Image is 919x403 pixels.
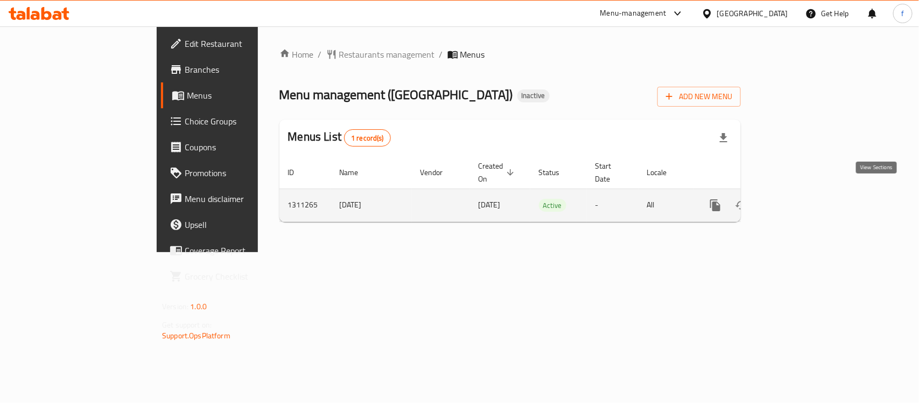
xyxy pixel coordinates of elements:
span: Coverage Report [185,244,301,257]
div: Export file [711,125,736,151]
li: / [439,48,443,61]
span: Created On [479,159,517,185]
div: [GEOGRAPHIC_DATA] [717,8,788,19]
span: [DATE] [479,198,501,212]
a: Choice Groups [161,108,310,134]
span: f [901,8,904,19]
a: Promotions [161,160,310,186]
div: Menu-management [600,7,667,20]
a: Menu disclaimer [161,186,310,212]
span: 1.0.0 [190,300,207,314]
a: Menus [161,82,310,108]
span: 1 record(s) [345,133,390,143]
span: Menu management ( [GEOGRAPHIC_DATA] ) [279,82,513,107]
th: Actions [694,156,815,189]
span: Coupons [185,141,301,154]
span: ID [288,166,308,179]
div: Total records count [344,129,391,147]
li: / [318,48,322,61]
span: Inactive [517,91,550,100]
span: Menus [187,89,301,102]
span: Promotions [185,166,301,179]
span: Branches [185,63,301,76]
span: Name [340,166,373,179]
a: Grocery Checklist [161,263,310,289]
table: enhanced table [279,156,815,222]
td: - [587,189,639,221]
a: Upsell [161,212,310,238]
button: Change Status [728,192,754,218]
a: Branches [161,57,310,82]
span: Add New Menu [666,90,732,103]
span: Menu disclaimer [185,192,301,205]
td: [DATE] [331,189,412,221]
button: Add New Menu [657,87,741,107]
nav: breadcrumb [279,48,741,61]
span: Locale [647,166,681,179]
span: Choice Groups [185,115,301,128]
td: All [639,189,694,221]
span: Grocery Checklist [185,270,301,283]
a: Support.OpsPlatform [162,329,230,343]
button: more [703,192,728,218]
span: Start Date [595,159,626,185]
span: Active [539,199,566,212]
span: Edit Restaurant [185,37,301,50]
a: Restaurants management [326,48,435,61]
span: Version: [162,300,188,314]
span: Vendor [420,166,457,179]
a: Coupons [161,134,310,160]
span: Menus [460,48,485,61]
a: Coverage Report [161,238,310,263]
span: Get support on: [162,318,212,332]
span: Restaurants management [339,48,435,61]
h2: Menus List [288,129,391,147]
span: Status [539,166,574,179]
div: Inactive [517,89,550,102]
span: Upsell [185,218,301,231]
a: Edit Restaurant [161,31,310,57]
